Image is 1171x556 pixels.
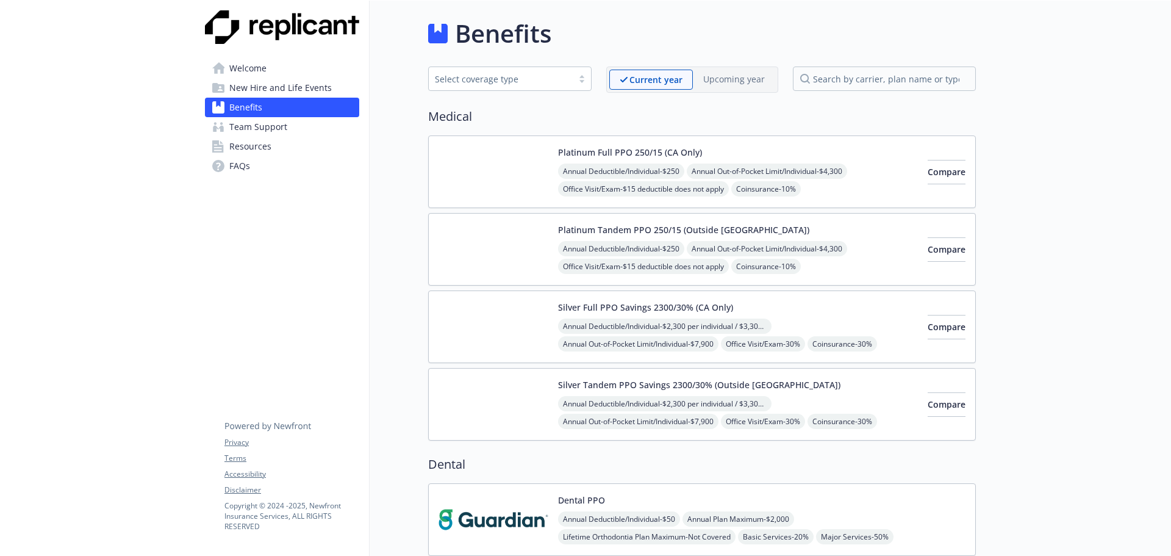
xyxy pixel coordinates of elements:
span: Annual Out-of-Pocket Limit/Individual - $7,900 [558,336,718,352]
h1: Benefits [455,15,551,52]
a: Benefits [205,98,359,117]
span: Coinsurance - 30% [808,336,877,352]
span: Welcome [229,59,267,78]
a: Team Support [205,117,359,137]
span: Lifetime Orthodontia Plan Maximum - Not Covered [558,529,736,544]
img: Guardian carrier logo [439,494,548,546]
a: Accessibility [224,469,359,480]
button: Compare [928,315,965,339]
span: Coinsurance - 10% [731,259,801,274]
p: Upcoming year [703,73,765,85]
img: Blue Shield of California carrier logo [439,301,548,353]
span: Resources [229,137,271,156]
a: Disclaimer [224,485,359,496]
span: Team Support [229,117,287,137]
span: FAQs [229,156,250,176]
span: Office Visit/Exam - 30% [721,414,805,429]
p: Current year [629,73,682,86]
span: New Hire and Life Events [229,78,332,98]
span: Compare [928,399,965,410]
button: Silver Tandem PPO Savings 2300/30% (Outside [GEOGRAPHIC_DATA]) [558,378,840,391]
img: Blue Shield of California carrier logo [439,223,548,275]
span: Office Visit/Exam - 30% [721,336,805,352]
h2: Dental [428,455,976,474]
span: Annual Deductible/Individual - $250 [558,164,684,179]
span: Annual Deductible/Individual - $50 [558,511,680,527]
button: Platinum Full PPO 250/15 (CA Only) [558,146,702,159]
span: Annual Deductible/Individual - $2,300 per individual / $3,300 per family member [558,396,772,411]
span: Basic Services - 20% [738,529,814,544]
button: Silver Full PPO Savings 2300/30% (CA Only) [558,301,733,314]
h2: Medical [428,107,976,126]
span: Annual Deductible/Individual - $2,300 per individual / $3,300 per family member [558,319,772,334]
span: Annual Out-of-Pocket Limit/Individual - $4,300 [687,164,847,179]
a: New Hire and Life Events [205,78,359,98]
a: Welcome [205,59,359,78]
span: Major Services - 50% [816,529,893,544]
span: Upcoming year [693,70,775,90]
span: Benefits [229,98,262,117]
button: Compare [928,160,965,184]
span: Annual Plan Maximum - $2,000 [682,511,794,527]
a: Terms [224,453,359,464]
button: Dental PPO [558,494,605,507]
span: Compare [928,244,965,255]
a: Privacy [224,437,359,448]
img: Blue Shield of California carrier logo [439,378,548,430]
span: Compare [928,321,965,333]
button: Compare [928,392,965,417]
span: Annual Deductible/Individual - $250 [558,241,684,256]
p: Copyright © 2024 - 2025 , Newfront Insurance Services, ALL RIGHTS RESERVED [224,500,359,532]
span: Compare [928,166,965,178]
span: Office Visit/Exam - $15 deductible does not apply [558,259,729,274]
span: Annual Out-of-Pocket Limit/Individual - $7,900 [558,414,718,429]
span: Annual Out-of-Pocket Limit/Individual - $4,300 [687,241,847,256]
a: Resources [205,137,359,156]
a: FAQs [205,156,359,176]
img: Blue Shield of California carrier logo [439,146,548,198]
div: Select coverage type [435,73,567,85]
span: Coinsurance - 30% [808,414,877,429]
button: Platinum Tandem PPO 250/15 (Outside [GEOGRAPHIC_DATA]) [558,223,809,236]
span: Office Visit/Exam - $15 deductible does not apply [558,181,729,197]
button: Compare [928,237,965,262]
input: search by carrier, plan name or type [793,67,976,91]
span: Coinsurance - 10% [731,181,801,197]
